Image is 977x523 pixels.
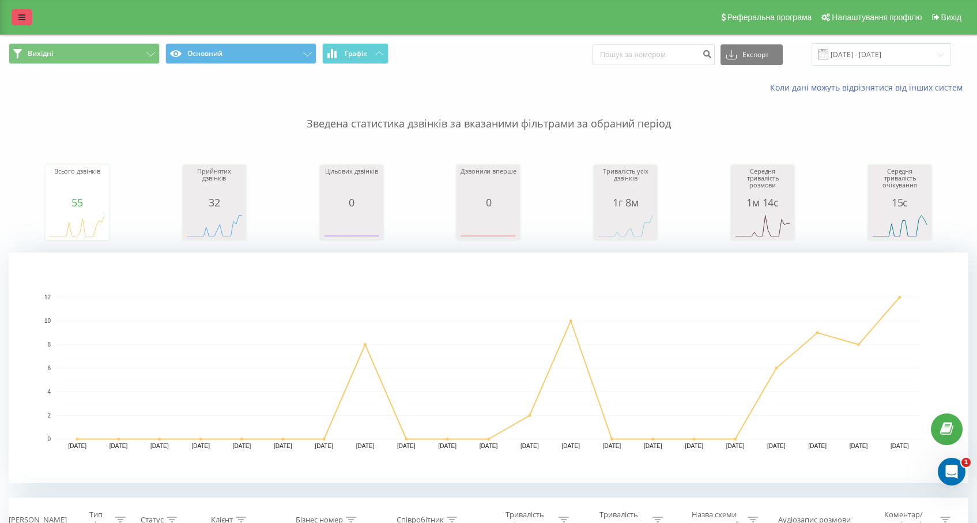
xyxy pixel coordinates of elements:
div: 0 [459,197,517,208]
button: Вихідні [9,43,160,64]
text: 10 [44,318,51,324]
div: Дзвонили вперше [459,168,517,197]
span: 1 [961,458,971,467]
text: [DATE] [603,443,621,449]
div: 55 [48,197,106,208]
text: [DATE] [808,443,827,449]
text: [DATE] [891,443,909,449]
text: [DATE] [685,443,703,449]
div: Цільових дзвінків [323,168,380,197]
text: 8 [47,341,51,348]
text: 4 [47,389,51,395]
div: Тривалість усіх дзвінків [597,168,654,197]
div: 1м 14с [734,197,791,208]
svg: A chart. [871,208,929,243]
div: Середня тривалість розмови [734,168,791,197]
svg: A chart. [48,208,106,243]
text: 6 [47,365,51,371]
text: [DATE] [520,443,539,449]
svg: A chart. [597,208,654,243]
span: Вихідні [28,49,53,58]
text: [DATE] [480,443,498,449]
text: [DATE] [150,443,169,449]
input: Пошук за номером [593,44,715,65]
text: 2 [47,412,51,419]
text: [DATE] [767,443,786,449]
text: [DATE] [356,443,375,449]
div: 32 [186,197,243,208]
text: [DATE] [191,443,210,449]
text: [DATE] [726,443,745,449]
span: Налаштування профілю [832,13,922,22]
button: Графік [322,43,388,64]
text: [DATE] [274,443,292,449]
text: [DATE] [397,443,416,449]
button: Основний [165,43,316,64]
text: [DATE] [68,443,86,449]
text: [DATE] [110,443,128,449]
div: Всього дзвінків [48,168,106,197]
div: Прийнятих дзвінків [186,168,243,197]
text: 12 [44,294,51,300]
text: [DATE] [315,443,333,449]
span: Графік [345,50,367,58]
svg: A chart. [186,208,243,243]
svg: A chart. [9,253,968,483]
span: Реферальна програма [727,13,812,22]
svg: A chart. [323,208,380,243]
text: 0 [47,436,51,442]
a: Коли дані можуть відрізнятися вiд інших систем [770,82,968,93]
div: 0 [323,197,380,208]
button: Експорт [721,44,783,65]
svg: A chart. [459,208,517,243]
div: 1г 8м [597,197,654,208]
p: Зведена статистика дзвінків за вказаними фільтрами за обраний період [9,93,968,131]
text: [DATE] [438,443,457,449]
div: 15с [871,197,929,208]
text: [DATE] [644,443,662,449]
div: Середня тривалість очікування [871,168,929,197]
svg: A chart. [734,208,791,243]
text: [DATE] [233,443,251,449]
text: [DATE] [850,443,868,449]
span: Вихід [941,13,961,22]
text: [DATE] [561,443,580,449]
iframe: Intercom live chat [938,458,965,486]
